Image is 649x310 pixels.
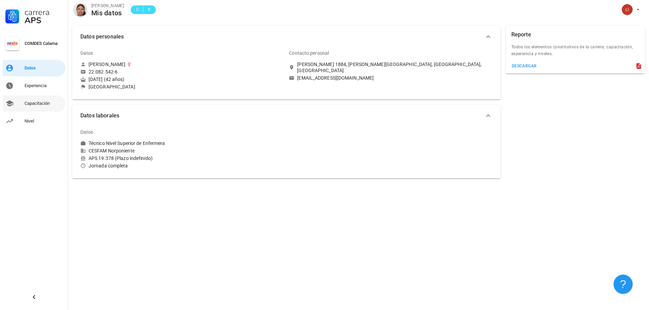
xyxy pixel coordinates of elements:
[72,105,500,127] button: Datos laborales
[289,75,492,81] a: [EMAIL_ADDRESS][DOMAIN_NAME]
[80,32,484,42] span: Datos personales
[89,61,125,67] div: [PERSON_NAME]
[89,69,118,75] div: 22.082.542-6
[511,64,537,68] div: descargar
[25,101,63,106] div: Capacitación
[80,45,93,61] div: Datos
[80,148,283,154] div: CESFAM Norponiente
[622,4,633,15] div: avatar
[91,2,124,9] div: [PERSON_NAME]
[3,60,65,76] a: Datos
[72,26,500,48] button: Datos personales
[289,45,329,61] div: Contacto personal
[80,111,484,120] span: Datos laborales
[146,6,152,13] span: 9
[509,61,540,71] button: descargar
[74,3,87,16] div: avatar
[135,6,140,13] span: C
[25,16,63,25] div: APS
[80,163,283,169] div: Jornada completa
[289,61,492,74] a: [PERSON_NAME] 1884, [PERSON_NAME][GEOGRAPHIC_DATA], [GEOGRAPHIC_DATA], [GEOGRAPHIC_DATA]
[511,26,531,44] div: Reporte
[25,65,63,71] div: Datos
[89,140,165,146] div: Técnico Nivel Superior de Enfermera
[80,155,283,161] div: APS 19.378 (Plazo indefinido)
[80,76,283,82] div: [DATE] (42 años)
[3,78,65,94] a: Experiencia
[91,9,124,17] div: Mis datos
[297,61,492,74] div: [PERSON_NAME] 1884, [PERSON_NAME][GEOGRAPHIC_DATA], [GEOGRAPHIC_DATA], [GEOGRAPHIC_DATA]
[25,8,63,16] div: Carrera
[3,95,65,112] a: Capacitación
[25,83,63,88] div: Experiencia
[89,84,135,90] div: [GEOGRAPHIC_DATA]
[25,118,63,124] div: Nivel
[25,41,63,46] div: COMDES Calama
[297,75,374,81] div: [EMAIL_ADDRESS][DOMAIN_NAME]
[506,44,645,61] div: Todos los elementos constitutivos de la carrera; capacitación, experiencia y niveles.
[3,113,65,129] a: Nivel
[80,124,93,140] div: Datos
